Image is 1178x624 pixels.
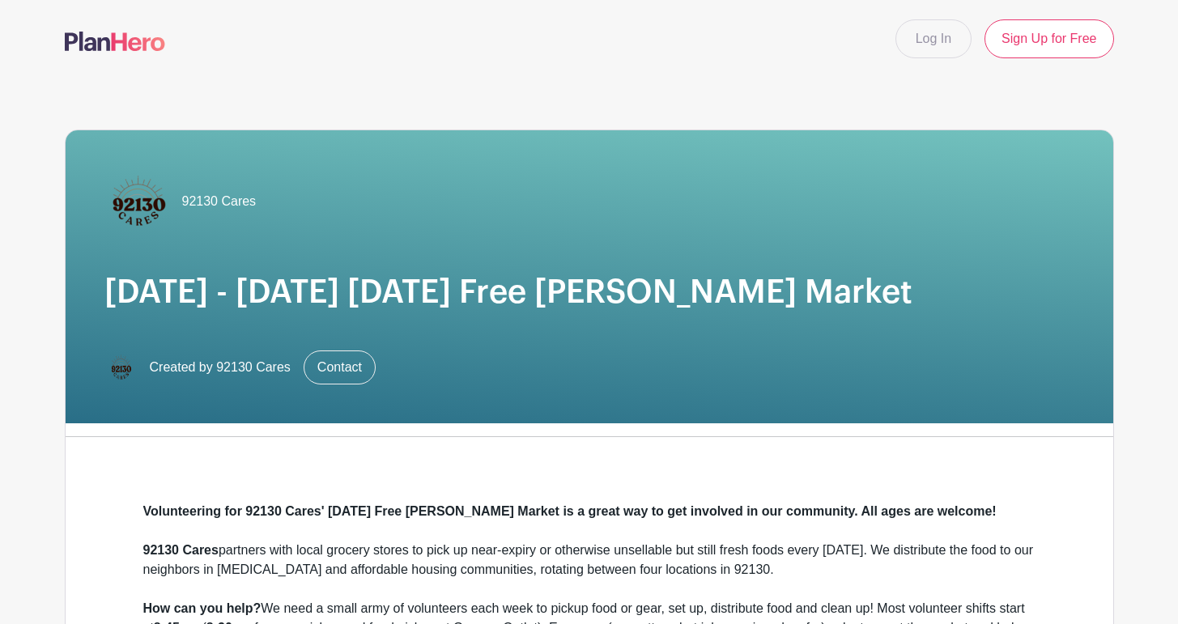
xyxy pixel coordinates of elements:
[150,358,291,377] span: Created by 92130 Cares
[985,19,1113,58] a: Sign Up for Free
[304,350,376,384] a: Contact
[143,504,997,518] strong: Volunteering for 92130 Cares' [DATE] Free [PERSON_NAME] Market is a great way to get involved in ...
[104,169,169,234] img: 92130Cares_Logo_(1).png
[143,541,1036,579] div: partners with local grocery stores to pick up near-expiry or otherwise unsellable but still fresh...
[104,273,1074,312] h1: [DATE] - [DATE] [DATE] Free [PERSON_NAME] Market
[104,351,137,384] img: Untitled-Artwork%20(4).png
[895,19,972,58] a: Log In
[143,601,262,615] strong: How can you help?
[65,32,165,51] img: logo-507f7623f17ff9eddc593b1ce0a138ce2505c220e1c5a4e2b4648c50719b7d32.svg
[182,192,257,211] span: 92130 Cares
[143,543,219,557] strong: 92130 Cares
